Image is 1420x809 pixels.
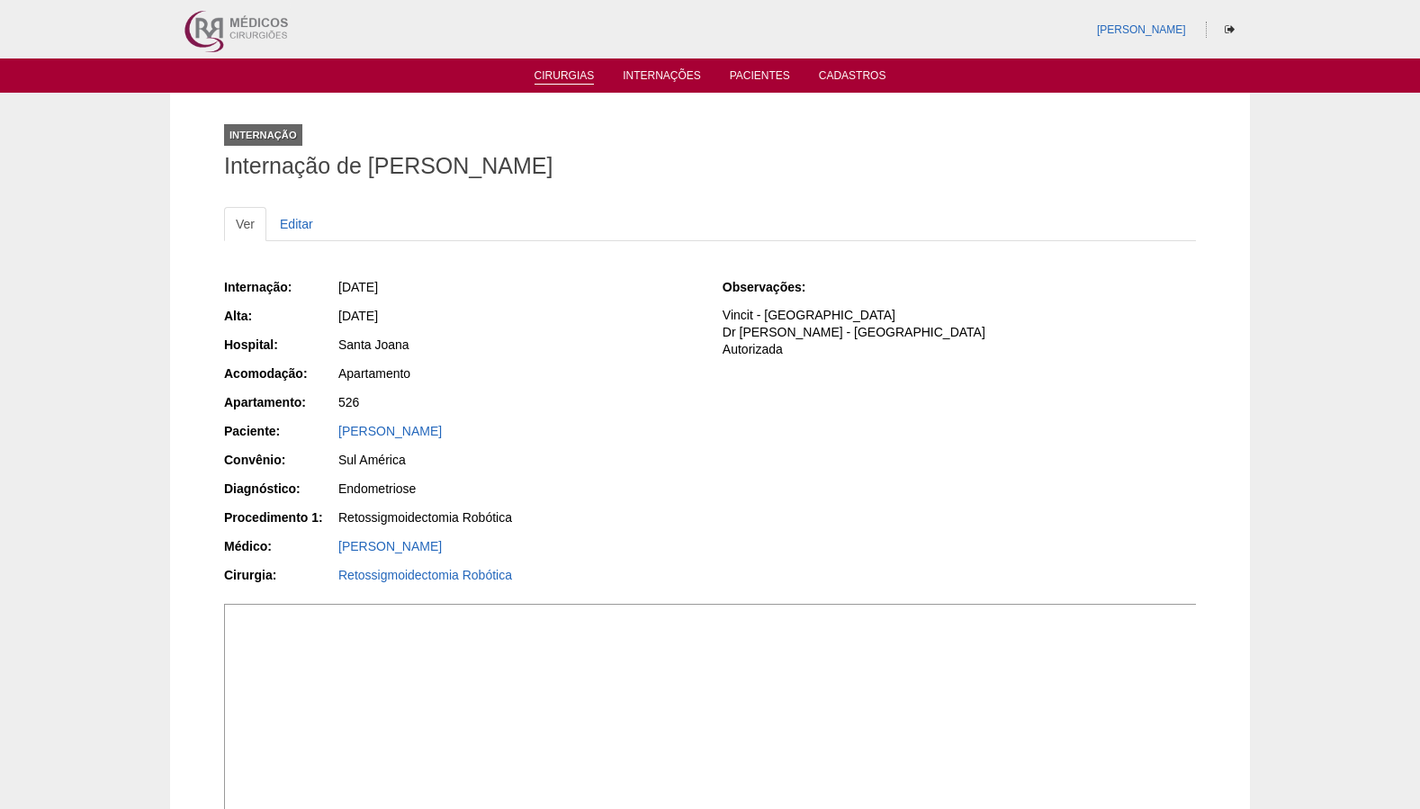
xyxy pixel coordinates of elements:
[338,568,512,582] a: Retossigmoidectomia Robótica
[338,309,378,323] span: [DATE]
[1225,24,1235,35] i: Sair
[224,566,337,584] div: Cirurgia:
[224,124,302,146] div: Internação
[623,69,701,87] a: Internações
[730,69,790,87] a: Pacientes
[224,207,266,241] a: Ver
[338,451,697,469] div: Sul América
[338,393,697,411] div: 526
[338,364,697,382] div: Apartamento
[224,364,337,382] div: Acomodação:
[224,307,337,325] div: Alta:
[224,480,337,498] div: Diagnóstico:
[224,451,337,469] div: Convênio:
[224,155,1196,177] h1: Internação de [PERSON_NAME]
[338,336,697,354] div: Santa Joana
[224,336,337,354] div: Hospital:
[535,69,595,85] a: Cirurgias
[268,207,325,241] a: Editar
[224,537,337,555] div: Médico:
[819,69,886,87] a: Cadastros
[224,278,337,296] div: Internação:
[338,508,697,526] div: Retossigmoidectomia Robótica
[224,393,337,411] div: Apartamento:
[338,539,442,553] a: [PERSON_NAME]
[1097,23,1186,36] a: [PERSON_NAME]
[723,278,835,296] div: Observações:
[338,280,378,294] span: [DATE]
[723,307,1196,358] p: Vincit - [GEOGRAPHIC_DATA] Dr [PERSON_NAME] - [GEOGRAPHIC_DATA] Autorizada
[338,424,442,438] a: [PERSON_NAME]
[224,422,337,440] div: Paciente:
[338,480,697,498] div: Endometriose
[224,508,337,526] div: Procedimento 1:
